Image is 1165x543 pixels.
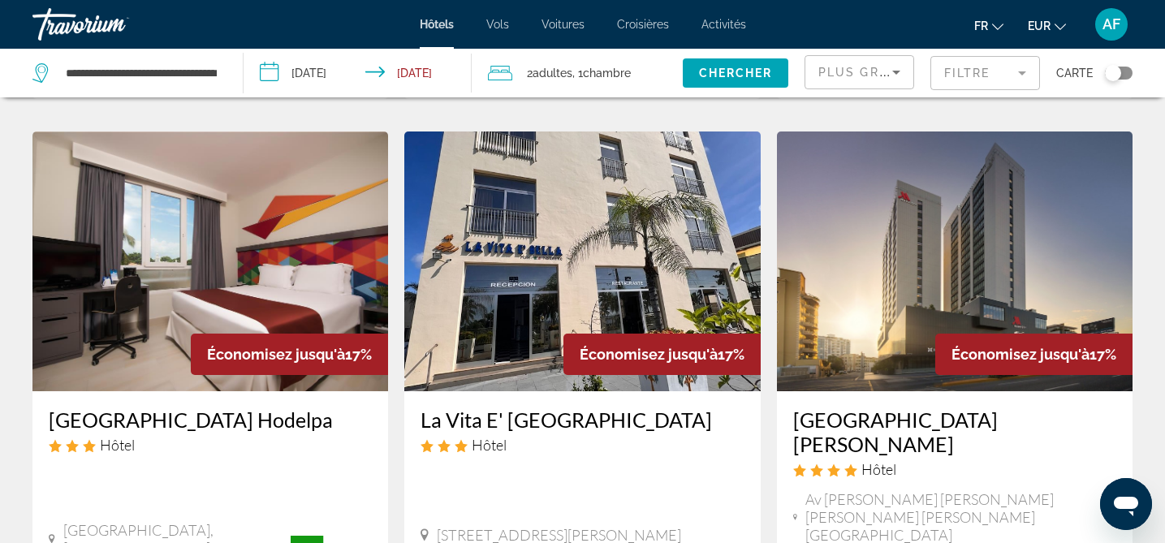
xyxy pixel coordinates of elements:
span: Économisez jusqu'à [951,346,1089,363]
button: Filter [930,55,1040,91]
span: Chercher [699,67,773,80]
a: Travorium [32,3,195,45]
button: Travelers: 2 adults, 0 children [472,49,683,97]
a: Activités [701,18,746,31]
span: Hôtel [100,436,135,454]
div: 4 star Hotel [793,460,1116,478]
span: AF [1102,16,1120,32]
a: Vols [486,18,509,31]
span: Adultes [533,67,572,80]
img: Hotel image [404,131,760,391]
a: [GEOGRAPHIC_DATA] Hodelpa [49,407,372,432]
a: Hôtels [420,18,454,31]
span: fr [974,19,988,32]
span: Économisez jusqu'à [580,346,718,363]
span: Plus grandes économies [818,66,1012,79]
span: Économisez jusqu'à [207,346,345,363]
span: Carte [1056,62,1093,84]
mat-select: Sort by [818,62,900,82]
div: 3 star Hotel [49,436,372,454]
button: Chercher [683,58,788,88]
img: Hotel image [777,131,1133,391]
div: 17% [563,334,761,375]
span: EUR [1028,19,1051,32]
iframe: Bouton de lancement de la fenêtre de messagerie [1100,478,1152,530]
button: Toggle map [1093,66,1133,80]
button: Check-in date: Nov 7, 2025 Check-out date: Nov 17, 2025 [244,49,471,97]
a: [GEOGRAPHIC_DATA][PERSON_NAME] [793,407,1116,456]
a: La Vita E' [GEOGRAPHIC_DATA] [421,407,744,432]
div: 17% [935,334,1133,375]
button: Change currency [1028,14,1066,37]
a: Voitures [542,18,585,31]
span: 2 [527,62,572,84]
a: Croisières [617,18,669,31]
span: Hôtel [861,460,896,478]
button: User Menu [1090,7,1133,41]
img: Hotel image [32,131,388,391]
span: Hôtel [472,436,507,454]
span: Chambre [583,67,631,80]
span: , 1 [572,62,631,84]
div: 3 star Hotel [421,436,744,454]
div: 17% [191,334,388,375]
button: Change language [974,14,1003,37]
